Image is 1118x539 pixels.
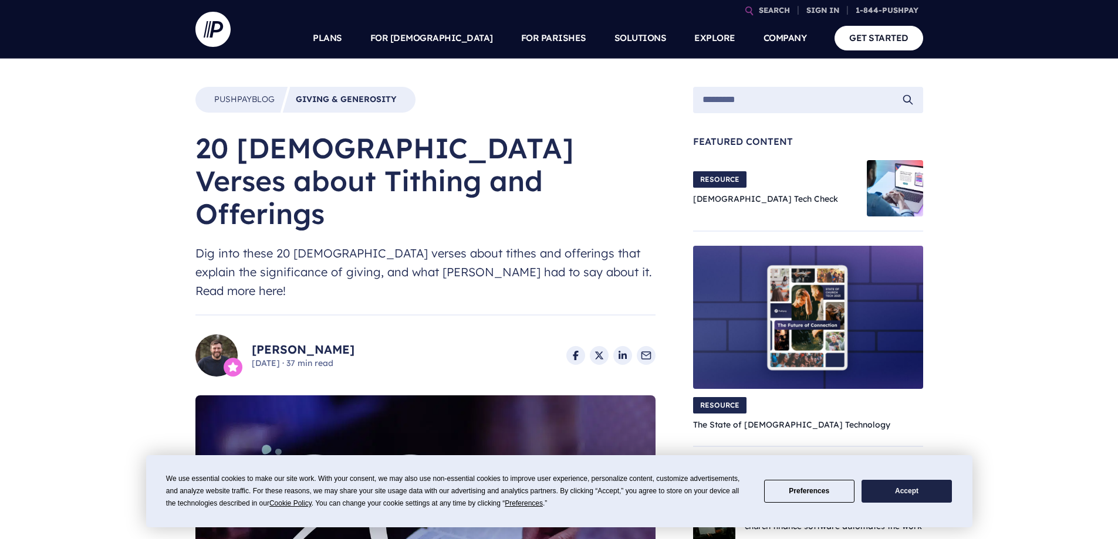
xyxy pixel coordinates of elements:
span: RESOURCE [693,397,747,413]
span: Dig into these 20 [DEMOGRAPHIC_DATA] verses about tithes and offerings that explain the significa... [195,244,656,300]
span: Pushpay [214,94,252,104]
a: Share via Email [637,346,656,365]
a: Tired of manual giving reports? Here’s how church finance software automates the work [745,507,922,531]
a: Share on X [590,346,609,365]
div: Cookie Consent Prompt [146,455,972,527]
button: Accept [862,480,952,503]
a: FOR PARISHES [521,18,586,59]
a: Share on LinkedIn [613,346,632,365]
span: Featured Content [693,137,923,146]
span: Preferences [505,499,543,507]
img: David Royall [195,334,238,377]
a: FOR [DEMOGRAPHIC_DATA] [370,18,493,59]
a: GET STARTED [835,26,923,50]
img: Church Tech Check Blog Hero Image [867,160,923,216]
button: Preferences [764,480,854,503]
span: · [282,358,284,368]
a: EXPLORE [694,18,735,59]
span: Cookie Policy [269,499,312,507]
a: PLANS [313,18,342,59]
a: The State of [DEMOGRAPHIC_DATA] Technology [693,419,890,430]
a: Share on Facebook [566,346,585,365]
a: [PERSON_NAME] [252,341,354,358]
a: SOLUTIONS [614,18,667,59]
div: We use essential cookies to make our site work. With your consent, we may also use non-essential ... [166,473,750,510]
a: COMPANY [764,18,807,59]
span: [DATE] 37 min read [252,358,354,369]
a: [DEMOGRAPHIC_DATA] Tech Check [693,194,838,204]
a: Giving & Generosity [296,94,397,106]
span: RESOURCE [693,171,747,188]
a: PushpayBlog [214,94,275,106]
h1: 20 [DEMOGRAPHIC_DATA] Verses about Tithing and Offerings [195,131,656,230]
